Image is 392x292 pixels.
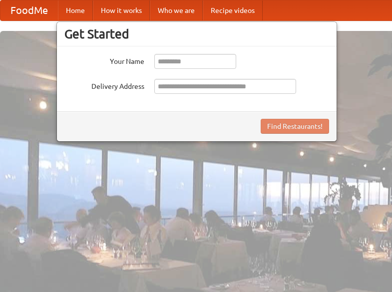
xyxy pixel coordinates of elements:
[58,0,93,20] a: Home
[203,0,263,20] a: Recipe videos
[64,26,329,41] h3: Get Started
[64,79,144,91] label: Delivery Address
[93,0,150,20] a: How it works
[150,0,203,20] a: Who we are
[261,119,329,134] button: Find Restaurants!
[64,54,144,66] label: Your Name
[0,0,58,20] a: FoodMe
